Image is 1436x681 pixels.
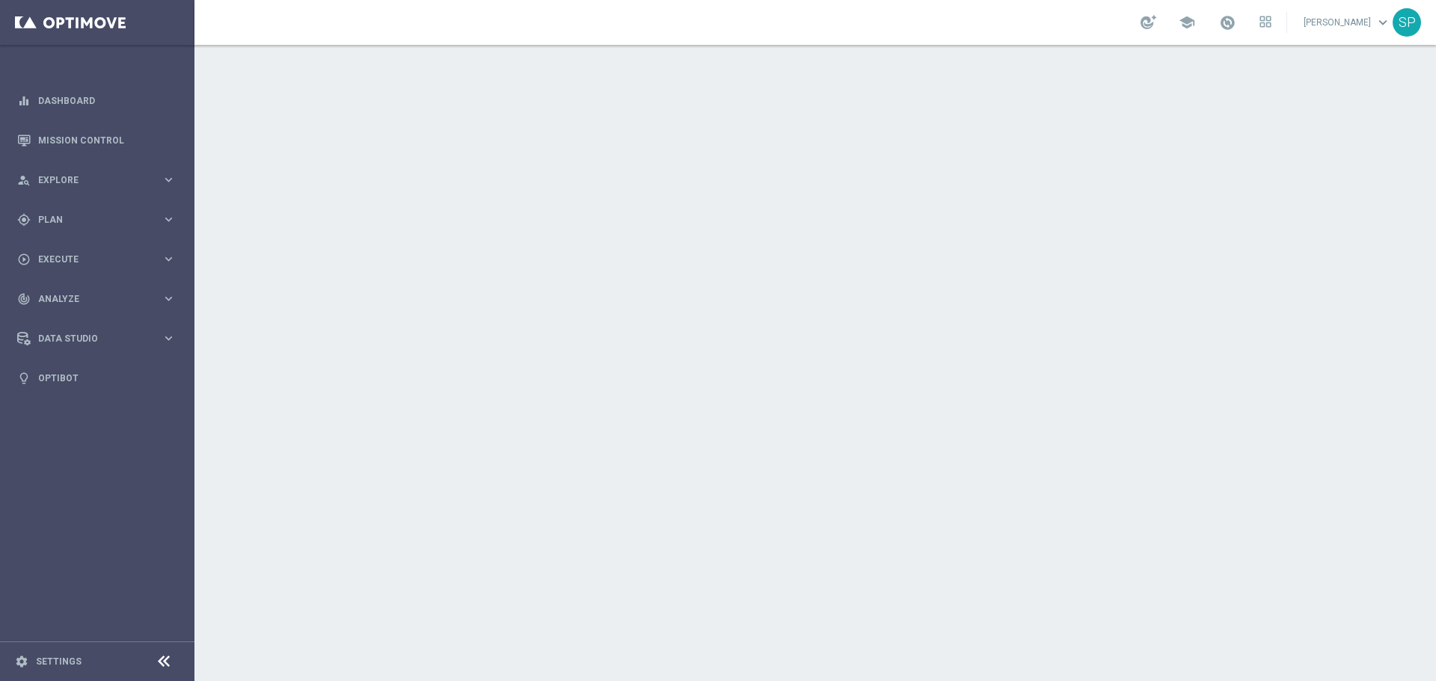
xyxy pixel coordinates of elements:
a: Settings [36,657,82,666]
button: person_search Explore keyboard_arrow_right [16,174,177,186]
a: [PERSON_NAME]keyboard_arrow_down [1302,11,1393,34]
a: Mission Control [38,120,176,160]
div: Mission Control [17,120,176,160]
button: Data Studio keyboard_arrow_right [16,333,177,345]
i: play_circle_outline [17,253,31,266]
div: Optibot [17,358,176,398]
div: Explore [17,173,162,187]
a: Dashboard [38,81,176,120]
button: track_changes Analyze keyboard_arrow_right [16,293,177,305]
i: keyboard_arrow_right [162,331,176,345]
span: Explore [38,176,162,185]
i: lightbulb [17,372,31,385]
button: Mission Control [16,135,177,147]
div: Plan [17,213,162,227]
span: Data Studio [38,334,162,343]
span: keyboard_arrow_down [1375,14,1391,31]
span: school [1179,14,1195,31]
span: Analyze [38,295,162,303]
i: gps_fixed [17,213,31,227]
i: keyboard_arrow_right [162,252,176,266]
div: Execute [17,253,162,266]
i: keyboard_arrow_right [162,212,176,227]
div: Dashboard [17,81,176,120]
button: gps_fixed Plan keyboard_arrow_right [16,214,177,226]
span: Plan [38,215,162,224]
button: lightbulb Optibot [16,372,177,384]
button: equalizer Dashboard [16,95,177,107]
span: Execute [38,255,162,264]
i: person_search [17,173,31,187]
i: keyboard_arrow_right [162,292,176,306]
i: keyboard_arrow_right [162,173,176,187]
i: equalizer [17,94,31,108]
button: play_circle_outline Execute keyboard_arrow_right [16,253,177,265]
a: Optibot [38,358,176,398]
div: SP [1393,8,1421,37]
i: settings [15,655,28,668]
i: track_changes [17,292,31,306]
div: Analyze [17,292,162,306]
div: Data Studio [17,332,162,345]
